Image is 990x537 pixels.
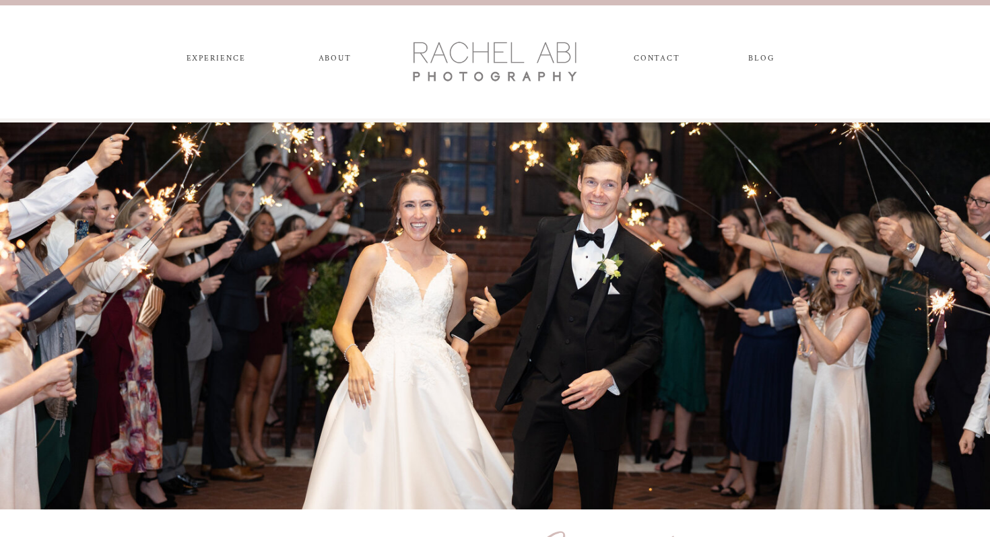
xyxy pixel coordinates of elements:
[737,54,786,69] a: blog
[316,54,354,69] a: ABOUT
[634,54,679,69] a: CONTACT
[180,54,251,69] a: experience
